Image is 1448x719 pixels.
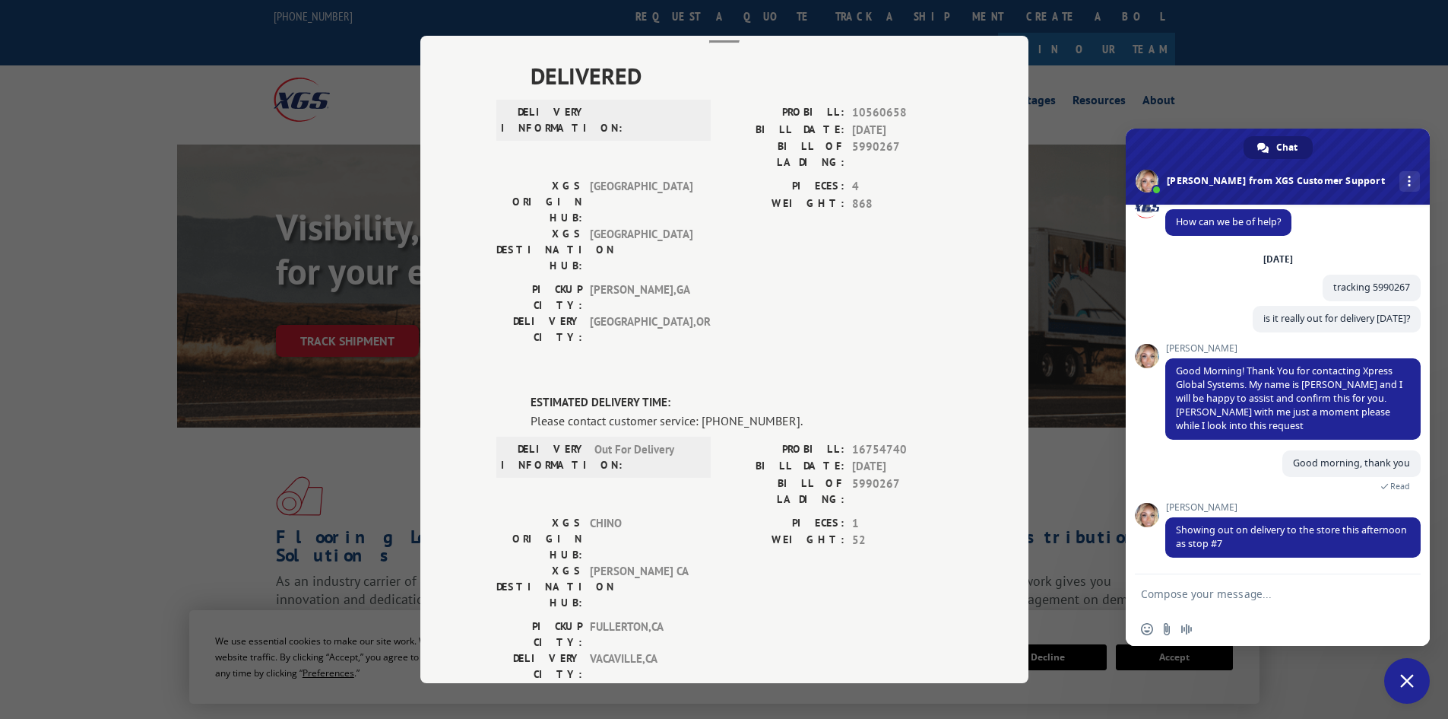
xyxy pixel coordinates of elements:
[724,441,844,459] label: PROBILL:
[594,441,697,473] span: Out For Delivery
[852,515,952,533] span: 1
[1263,255,1293,264] div: [DATE]
[496,619,582,651] label: PICKUP CITY:
[590,226,692,274] span: [GEOGRAPHIC_DATA]
[531,59,952,93] span: DELIVERED
[496,226,582,274] label: XGS DESTINATION HUB:
[496,563,582,611] label: XGS DESTINATION HUB:
[852,458,952,476] span: [DATE]
[724,532,844,549] label: WEIGHT:
[1176,364,1402,432] span: Good Morning! Thank You for contacting Xpress Global Systems. My name is [PERSON_NAME] and I will...
[852,196,952,213] span: 868
[1176,523,1407,550] span: Showing out on delivery to the store this afternoon as stop #7
[852,532,952,549] span: 52
[496,178,582,226] label: XGS ORIGIN HUB:
[1176,215,1281,228] span: How can we be of help?
[852,178,952,196] span: 4
[496,515,582,563] label: XGS ORIGIN HUB:
[531,412,952,430] div: Please contact customer service: [PHONE_NUMBER].
[590,619,692,651] span: FULLERTON , CA
[1263,312,1410,325] span: is it really out for delivery [DATE]?
[590,178,692,226] span: [GEOGRAPHIC_DATA]
[852,104,952,122] span: 10560658
[724,515,844,533] label: PIECES:
[1165,502,1421,513] span: [PERSON_NAME]
[724,196,844,213] label: WEIGHT:
[724,178,844,196] label: PIECES:
[852,138,952,170] span: 5990267
[1141,574,1384,612] textarea: Compose your message...
[1384,658,1430,704] a: Close chat
[724,476,844,507] label: BILL OF LADING:
[852,122,952,139] span: [DATE]
[590,563,692,611] span: [PERSON_NAME] CA
[852,441,952,459] span: 16754740
[1161,623,1173,635] span: Send a file
[590,651,692,682] span: VACAVILLE , CA
[1333,281,1410,294] span: tracking 5990267
[496,651,582,682] label: DELIVERY CITY:
[590,313,692,345] span: [GEOGRAPHIC_DATA] , OR
[724,104,844,122] label: PROBILL:
[1276,136,1297,159] span: Chat
[501,104,587,136] label: DELIVERY INFORMATION:
[724,458,844,476] label: BILL DATE:
[1141,623,1153,635] span: Insert an emoji
[1390,481,1410,492] span: Read
[1165,343,1421,354] span: [PERSON_NAME]
[724,122,844,139] label: BILL DATE:
[1244,136,1313,159] a: Chat
[590,515,692,563] span: CHINO
[501,441,587,473] label: DELIVERY INFORMATION:
[496,313,582,345] label: DELIVERY CITY:
[724,138,844,170] label: BILL OF LADING:
[1180,623,1193,635] span: Audio message
[1293,457,1410,469] span: Good morning, thank you
[496,282,582,313] label: PICKUP CITY:
[852,476,952,507] span: 5990267
[590,282,692,313] span: [PERSON_NAME] , GA
[531,394,952,412] label: ESTIMATED DELIVERY TIME:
